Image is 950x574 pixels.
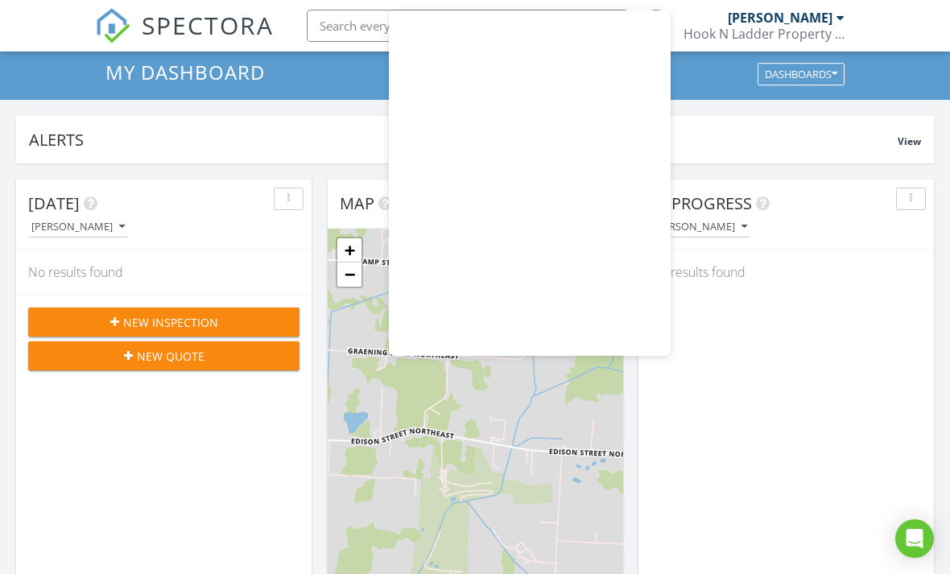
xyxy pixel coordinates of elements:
[340,192,374,214] span: Map
[898,134,921,148] span: View
[651,217,750,238] button: [PERSON_NAME]
[654,221,747,233] div: [PERSON_NAME]
[28,341,299,370] button: New Quote
[137,348,204,365] span: New Quote
[684,26,845,42] div: Hook N Ladder Property Inspections
[142,8,274,42] span: SPECTORA
[638,250,934,294] div: No results found
[651,192,752,214] span: In Progress
[95,22,274,56] a: SPECTORA
[895,519,934,558] div: Open Intercom Messenger
[307,10,629,42] input: Search everything...
[758,64,845,86] button: Dashboards
[765,69,837,81] div: Dashboards
[105,59,265,85] span: My Dashboard
[16,250,312,294] div: No results found
[337,238,361,262] a: Zoom in
[123,314,218,331] span: New Inspection
[29,129,898,151] div: Alerts
[337,262,361,287] a: Zoom out
[95,8,130,43] img: The Best Home Inspection Software - Spectora
[28,192,80,214] span: [DATE]
[728,10,832,26] div: [PERSON_NAME]
[28,308,299,337] button: New Inspection
[28,217,128,238] button: [PERSON_NAME]
[31,221,125,233] div: [PERSON_NAME]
